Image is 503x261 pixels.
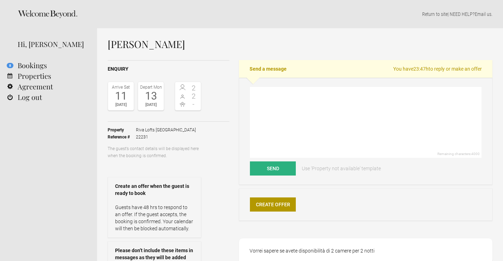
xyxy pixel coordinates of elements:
flynt-countdown: 23:47h [413,66,429,72]
strong: Property [108,126,136,134]
h1: [PERSON_NAME] [108,39,492,49]
p: Guests have 48 hrs to respond to an offer. If the guest accepts, the booking is confirmed. Your c... [115,204,194,232]
a: Create Offer [250,197,296,212]
a: Email us [475,11,491,17]
div: Depart Mon [140,84,162,91]
span: 22231 [136,134,196,141]
p: | NEED HELP? . [108,11,492,18]
div: 11 [110,91,132,101]
div: Hi, [PERSON_NAME] [18,39,86,49]
strong: Create an offer when the guest is ready to book [115,183,194,197]
strong: Reference # [108,134,136,141]
span: 2 [188,84,199,91]
p: The guest’s contact details will be displayed here when the booking is confirmed. [108,145,201,159]
span: You have to reply or make an offer [393,65,482,72]
span: Riva Lofts [GEOGRAPHIC_DATA] [136,126,196,134]
flynt-notification-badge: 8 [7,63,13,68]
div: Arrive Sat [110,84,132,91]
div: [DATE] [140,101,162,108]
a: Use 'Property not available' template [297,161,386,176]
button: Send [250,161,296,176]
h2: Enquiry [108,65,229,73]
span: - [188,101,199,108]
div: 13 [140,91,162,101]
h2: Send a message [239,60,492,78]
a: Return to site [422,11,448,17]
span: 2 [188,93,199,100]
div: [DATE] [110,101,132,108]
